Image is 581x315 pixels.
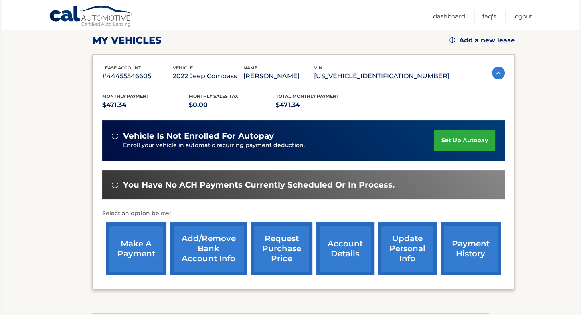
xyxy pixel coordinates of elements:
img: accordion-active.svg [492,67,505,79]
p: Enroll your vehicle in automatic recurring payment deduction. [123,141,434,150]
a: request purchase price [251,222,312,275]
a: Cal Automotive [49,5,133,28]
p: Select an option below: [102,209,505,218]
img: alert-white.svg [112,182,118,188]
span: vehicle [173,65,193,71]
p: 2022 Jeep Compass [173,71,243,82]
img: add.svg [449,37,455,43]
p: [US_VEHICLE_IDENTIFICATION_NUMBER] [314,71,449,82]
span: Total Monthly Payment [276,93,339,99]
a: Add a new lease [449,36,515,44]
span: Monthly sales Tax [189,93,238,99]
a: set up autopay [434,130,495,151]
img: alert-white.svg [112,133,118,139]
a: Dashboard [433,10,465,23]
span: Monthly Payment [102,93,149,99]
span: lease account [102,65,141,71]
p: $471.34 [276,99,363,111]
a: account details [316,222,374,275]
span: vehicle is not enrolled for autopay [123,131,274,141]
p: $0.00 [189,99,276,111]
span: vin [314,65,322,71]
span: name [243,65,257,71]
a: payment history [441,222,501,275]
p: $471.34 [102,99,189,111]
a: Logout [513,10,532,23]
h2: my vehicles [92,34,162,46]
p: [PERSON_NAME] [243,71,314,82]
span: You have no ACH payments currently scheduled or in process. [123,180,395,190]
p: #44455546605 [102,71,173,82]
a: update personal info [378,222,437,275]
a: make a payment [106,222,166,275]
a: FAQ's [482,10,496,23]
a: Add/Remove bank account info [170,222,247,275]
